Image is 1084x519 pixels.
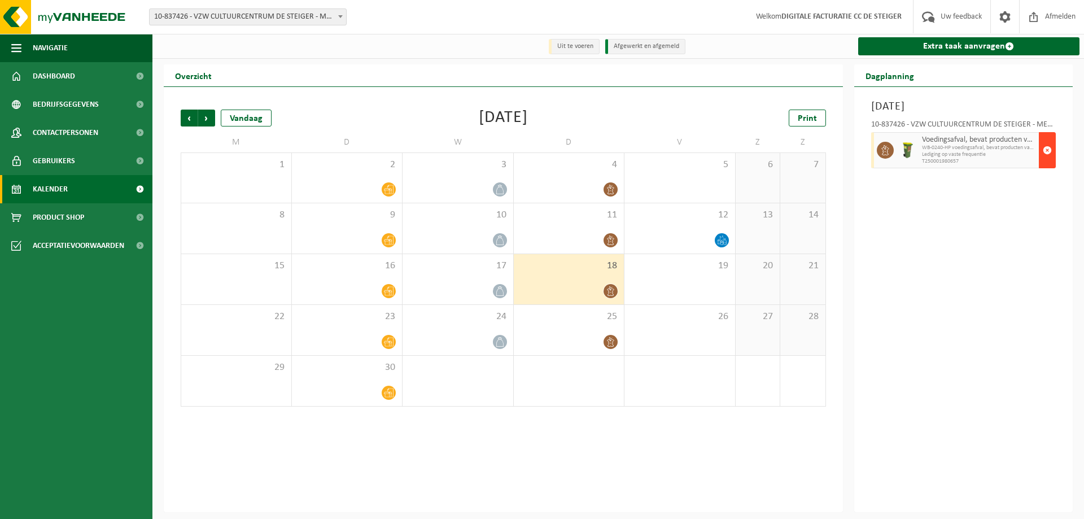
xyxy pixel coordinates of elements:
[187,159,286,171] span: 1
[479,110,528,127] div: [DATE]
[298,209,397,221] span: 9
[298,159,397,171] span: 2
[786,311,819,323] span: 28
[292,132,403,152] td: D
[408,159,508,171] span: 3
[922,145,1037,151] span: WB-0240-HP voedingsafval, bevat producten van dierlijke oors
[789,110,826,127] a: Print
[408,209,508,221] span: 10
[780,132,825,152] td: Z
[549,39,600,54] li: Uit te voeren
[33,90,99,119] span: Bedrijfsgegevens
[605,39,685,54] li: Afgewerkt en afgemeld
[187,209,286,221] span: 8
[164,64,223,86] h2: Overzicht
[519,209,619,221] span: 11
[798,114,817,123] span: Print
[187,260,286,272] span: 15
[630,311,729,323] span: 26
[519,260,619,272] span: 18
[298,361,397,374] span: 30
[781,12,902,21] strong: DIGITALE FACTURATIE CC DE STEIGER
[871,121,1056,132] div: 10-837426 - VZW CULTUURCENTRUM DE STEIGER - MENEN
[221,110,272,127] div: Vandaag
[519,159,619,171] span: 4
[922,136,1037,145] span: Voedingsafval, bevat producten van dierlijke oorsprong, onverpakt, categorie 3
[187,361,286,374] span: 29
[741,260,775,272] span: 20
[298,260,397,272] span: 16
[741,159,775,171] span: 6
[741,209,775,221] span: 13
[786,209,819,221] span: 14
[741,311,775,323] span: 27
[33,147,75,175] span: Gebruikers
[786,159,819,171] span: 7
[858,37,1080,55] a: Extra taak aanvragen
[854,64,925,86] h2: Dagplanning
[181,132,292,152] td: M
[630,260,729,272] span: 19
[33,62,75,90] span: Dashboard
[33,203,84,232] span: Product Shop
[408,311,508,323] span: 24
[187,311,286,323] span: 22
[630,209,729,221] span: 12
[33,232,124,260] span: Acceptatievoorwaarden
[871,98,1056,115] h3: [DATE]
[786,260,819,272] span: 21
[630,159,729,171] span: 5
[298,311,397,323] span: 23
[408,260,508,272] span: 17
[899,142,916,159] img: WB-0060-HPE-GN-50
[198,110,215,127] span: Volgende
[33,175,68,203] span: Kalender
[736,132,781,152] td: Z
[624,132,736,152] td: V
[519,311,619,323] span: 25
[33,34,68,62] span: Navigatie
[403,132,514,152] td: W
[33,119,98,147] span: Contactpersonen
[514,132,625,152] td: D
[149,8,347,25] span: 10-837426 - VZW CULTUURCENTRUM DE STEIGER - MENEN
[922,151,1037,158] span: Lediging op vaste frequentie
[181,110,198,127] span: Vorige
[150,9,346,25] span: 10-837426 - VZW CULTUURCENTRUM DE STEIGER - MENEN
[922,158,1037,165] span: T250001980657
